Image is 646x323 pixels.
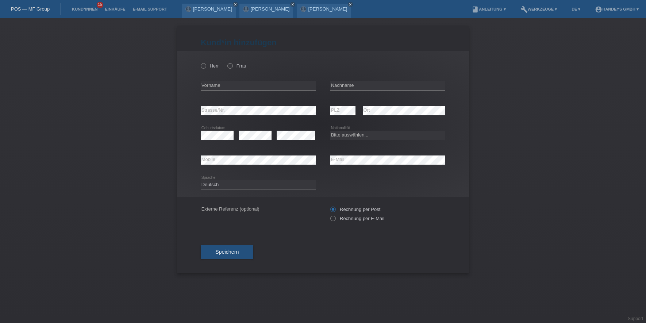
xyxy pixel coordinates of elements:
[591,7,642,11] a: account_circleHandeys GmbH ▾
[201,63,219,69] label: Herr
[330,216,384,221] label: Rechnung per E-Mail
[568,7,584,11] a: DE ▾
[472,6,479,13] i: book
[193,6,232,12] a: [PERSON_NAME]
[595,6,602,13] i: account_circle
[227,63,232,68] input: Frau
[215,249,239,255] span: Speichern
[349,3,352,6] i: close
[201,63,205,68] input: Herr
[517,7,561,11] a: buildWerkzeuge ▾
[201,245,253,259] button: Speichern
[234,3,237,6] i: close
[201,38,445,47] h1: Kund*in hinzufügen
[291,3,295,6] i: close
[330,216,335,225] input: Rechnung per E-Mail
[251,6,290,12] a: [PERSON_NAME]
[227,63,246,69] label: Frau
[11,6,50,12] a: POS — MF Group
[290,2,295,7] a: close
[468,7,509,11] a: bookAnleitung ▾
[330,207,335,216] input: Rechnung per Post
[68,7,101,11] a: Kund*innen
[233,2,238,7] a: close
[520,6,528,13] i: build
[628,316,643,321] a: Support
[330,207,380,212] label: Rechnung per Post
[348,2,353,7] a: close
[308,6,347,12] a: [PERSON_NAME]
[101,7,129,11] a: Einkäufe
[97,2,103,8] span: 15
[129,7,171,11] a: E-Mail Support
